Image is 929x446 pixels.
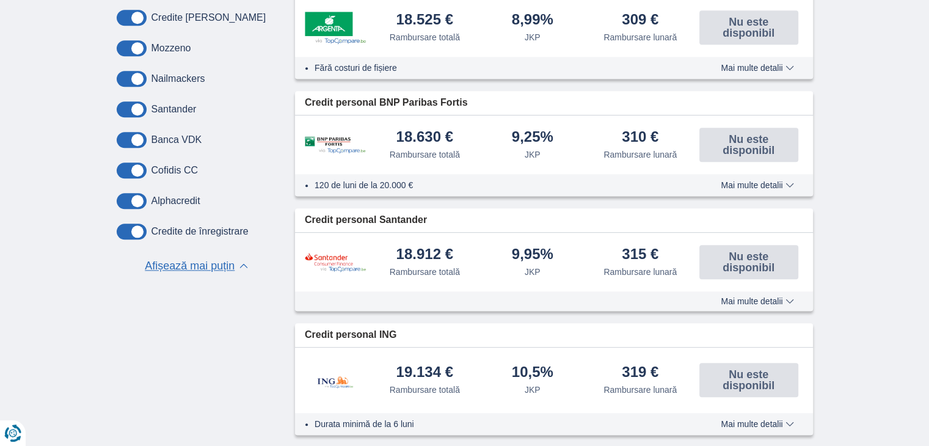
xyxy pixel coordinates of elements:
font: 319 € [622,364,658,380]
font: Nu este disponibil [723,368,774,392]
font: 310 € [622,128,658,145]
font: Nu este disponibil [723,133,774,156]
button: Mai multe detalii [712,419,803,429]
font: Credit personal Santander [305,214,427,225]
font: 18.912 € [396,246,453,262]
font: Fără costuri de fișiere [315,63,397,73]
font: 9,25% [512,128,553,145]
font: Rambursare totală [390,385,460,395]
font: Mozzeno [151,43,191,53]
font: 9,95% [512,246,553,262]
button: Afișează mai puțin ▲ [141,258,252,275]
font: JKP [525,150,541,159]
font: 19.134 € [396,364,453,380]
font: 315 € [622,246,658,262]
font: Cofidis CC [151,165,198,175]
font: 10,5% [512,364,553,380]
button: Mai multe detalii [712,296,803,306]
font: Mai multe detalii [721,419,782,429]
font: Rambursare lunară [603,32,677,42]
font: Durata minimă de la 6 luni [315,419,414,429]
font: Nu este disponibil [723,16,774,39]
img: product.pl.alt BNP Paribas Fortis [305,136,366,154]
button: Nu este disponibil [699,10,798,45]
font: Afișează mai puțin [145,260,235,272]
button: Nu este disponibil [699,245,798,279]
font: Nailmackers [151,73,205,84]
img: product.pl.alt Santander [305,252,366,271]
font: Rambursare totală [390,32,460,42]
font: Rambursare lunară [603,150,677,159]
font: 8,99% [512,11,553,27]
font: Rambursare lunară [603,267,677,277]
font: 120 de luni de la 20.000 € [315,180,413,190]
font: JKP [525,32,541,42]
font: Santander [151,104,197,114]
font: Mai multe detalii [721,296,782,306]
font: Rambursare totală [390,150,460,159]
font: Credit personal BNP Paribas Fortis [305,97,467,108]
font: Rambursare totală [390,267,460,277]
font: Credit personal ING [305,329,396,340]
font: ▲ [237,255,248,267]
font: Rambursare lunară [603,385,677,395]
font: 18.630 € [396,128,453,145]
font: JKP [525,385,541,395]
button: Nu este disponibil [699,363,798,397]
font: JKP [525,267,541,277]
button: Mai multe detalii [712,63,803,73]
font: Banca VDK [151,134,202,145]
button: Mai multe detalii [712,180,803,190]
font: Credite de înregistrare [151,226,249,236]
font: 18.525 € [396,11,453,27]
img: product.pl.alt Argenta [305,12,366,43]
font: Credite [PERSON_NAME] [151,12,266,23]
font: Nu este disponibil [723,250,774,274]
button: Nu este disponibil [699,128,798,162]
font: 309 € [622,11,658,27]
font: Mai multe detalii [721,180,782,190]
font: Mai multe detalii [721,63,782,73]
font: Alphacredit [151,196,200,206]
img: produs.pl.alt ING [305,360,366,401]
